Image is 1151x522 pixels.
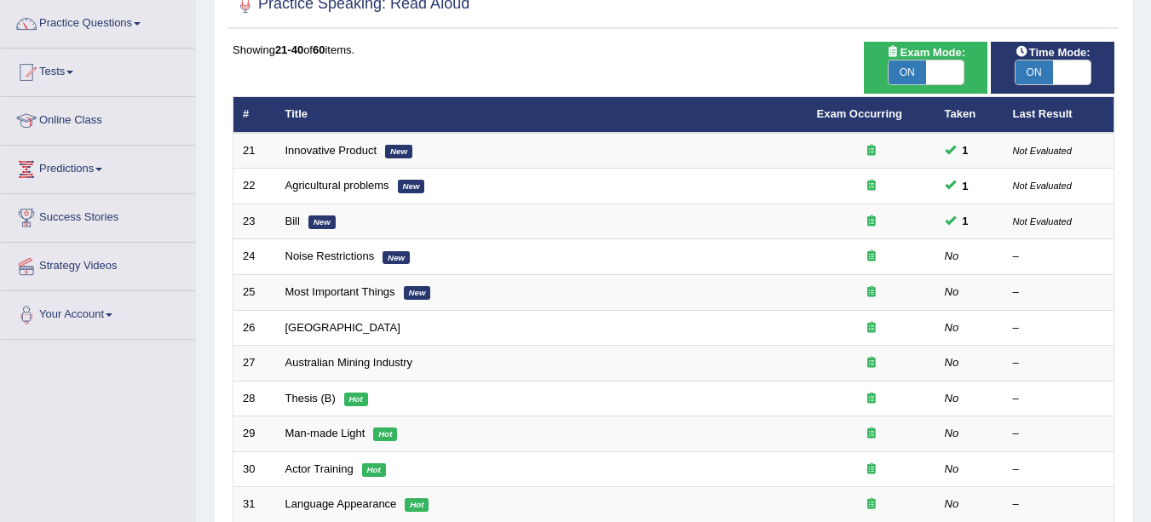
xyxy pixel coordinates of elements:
th: Last Result [1004,97,1114,133]
div: Exam occurring question [817,355,926,371]
em: Hot [344,393,368,406]
span: Time Mode: [1009,43,1097,61]
em: New [385,145,412,158]
em: No [945,427,959,439]
div: – [1013,496,1105,513]
div: Exam occurring question [817,320,926,336]
a: Most Important Things [285,285,395,298]
div: – [1013,284,1105,301]
a: Predictions [1,146,195,188]
em: New [398,180,425,193]
a: Thesis (B) [285,392,336,404]
span: ON [889,60,926,84]
a: Success Stories [1,194,195,237]
em: No [945,321,959,334]
a: Actor Training [285,462,354,475]
a: [GEOGRAPHIC_DATA] [285,321,400,334]
em: New [308,215,336,229]
div: – [1013,426,1105,442]
div: – [1013,391,1105,407]
a: Language Appearance [285,497,397,510]
em: New [404,286,431,300]
a: Agricultural problems [285,179,389,192]
td: 29 [233,416,276,452]
small: Not Evaluated [1013,146,1072,156]
a: Innovative Product [285,144,377,157]
div: Exam occurring question [817,496,926,513]
a: Noise Restrictions [285,250,375,262]
em: No [945,392,959,404]
div: Exam occurring question [817,178,926,194]
div: Exam occurring question [817,249,926,265]
td: 25 [233,275,276,311]
th: Title [276,97,808,133]
span: You can still take this question [956,212,975,230]
a: Bill [285,215,300,227]
div: Exam occurring question [817,284,926,301]
em: No [945,285,959,298]
b: 21-40 [275,43,303,56]
div: – [1013,355,1105,371]
div: Exam occurring question [817,462,926,478]
em: No [945,462,959,475]
td: 23 [233,204,276,239]
em: New [383,251,410,265]
span: You can still take this question [956,177,975,195]
a: Australian Mining Industry [285,356,413,369]
th: # [233,97,276,133]
em: Hot [405,498,429,512]
div: – [1013,249,1105,265]
td: 22 [233,169,276,204]
div: – [1013,462,1105,478]
em: Hot [373,427,397,441]
td: 21 [233,133,276,169]
span: You can still take this question [956,141,975,159]
em: Hot [362,463,386,477]
em: No [945,356,959,369]
b: 60 [313,43,325,56]
a: Man-made Light [285,427,365,439]
div: Exam occurring question [817,143,926,159]
div: Exam occurring question [817,426,926,442]
td: 28 [233,381,276,416]
td: 24 [233,239,276,275]
div: – [1013,320,1105,336]
div: Exam occurring question [817,214,926,230]
em: No [945,497,959,510]
div: Exam occurring question [817,391,926,407]
a: Online Class [1,97,195,140]
td: 27 [233,346,276,381]
td: 26 [233,310,276,346]
div: Show exams occurring in exams [864,42,987,94]
a: Your Account [1,291,195,334]
span: Exam Mode: [879,43,971,61]
th: Taken [935,97,1004,133]
div: Showing of items. [233,42,1114,58]
small: Not Evaluated [1013,181,1072,191]
a: Strategy Videos [1,243,195,285]
a: Tests [1,49,195,91]
a: Exam Occurring [817,107,902,120]
span: ON [1016,60,1053,84]
small: Not Evaluated [1013,216,1072,227]
em: No [945,250,959,262]
td: 30 [233,451,276,487]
